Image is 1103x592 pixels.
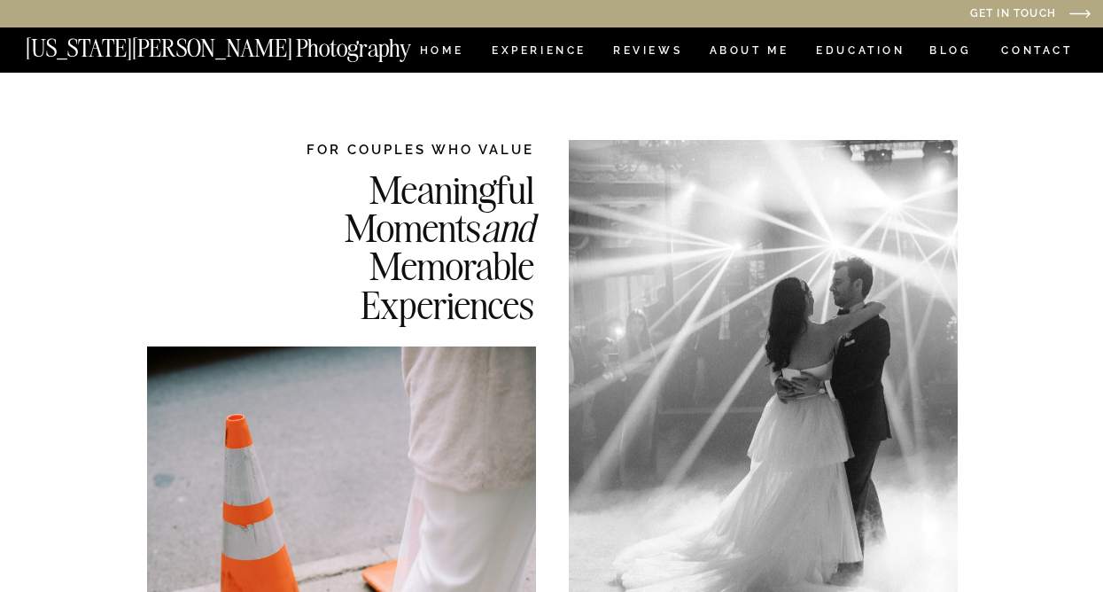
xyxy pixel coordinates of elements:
[814,45,907,60] a: EDUCATION
[492,45,585,60] a: Experience
[709,45,789,60] a: ABOUT ME
[26,36,470,51] a: [US_STATE][PERSON_NAME] Photography
[613,45,680,60] a: REVIEWS
[1000,41,1074,60] a: CONTACT
[929,45,972,60] a: BLOG
[254,140,534,159] h2: FOR COUPLES WHO VALUE
[481,203,534,252] i: and
[789,8,1056,21] a: Get in Touch
[254,170,534,322] h2: Meaningful Moments Memorable Experiences
[416,45,467,60] a: HOME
